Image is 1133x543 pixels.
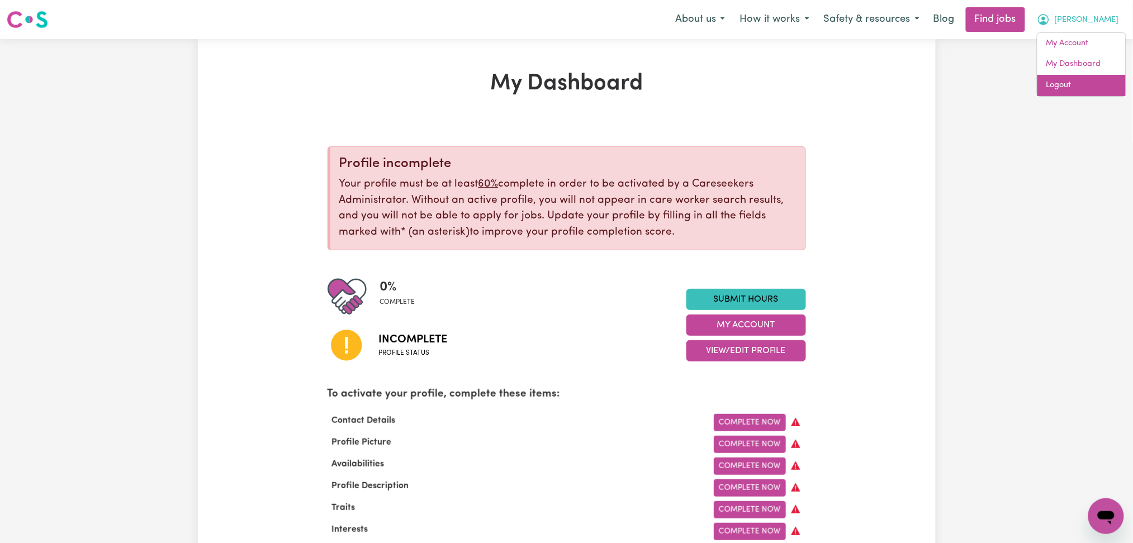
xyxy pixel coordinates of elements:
[328,482,414,490] span: Profile Description
[379,331,448,348] span: Incomplete
[328,387,806,403] p: To activate your profile, complete these items:
[732,8,817,31] button: How it works
[714,523,786,540] a: Complete Now
[380,277,415,297] span: 0 %
[7,7,48,32] a: Careseekers logo
[686,315,806,336] button: My Account
[339,177,797,241] p: Your profile must be at least complete in order to be activated by a Careseekers Administrator. W...
[714,501,786,518] a: Complete Now
[668,8,732,31] button: About us
[328,525,373,534] span: Interests
[714,414,786,431] a: Complete Now
[328,70,806,97] h1: My Dashboard
[1037,32,1126,97] div: My Account
[339,156,797,172] div: Profile incomplete
[927,7,961,32] a: Blog
[714,458,786,475] a: Complete Now
[379,348,448,358] span: Profile status
[714,436,786,453] a: Complete Now
[1037,75,1126,96] a: Logout
[1037,54,1126,75] a: My Dashboard
[380,277,424,316] div: Profile completeness: 0%
[328,438,396,447] span: Profile Picture
[966,7,1025,32] a: Find jobs
[1037,33,1126,54] a: My Account
[478,179,499,189] u: 60%
[1030,8,1126,31] button: My Account
[328,460,389,469] span: Availabilities
[817,8,927,31] button: Safety & resources
[380,297,415,307] span: complete
[328,503,360,512] span: Traits
[1055,14,1119,26] span: [PERSON_NAME]
[714,479,786,497] a: Complete Now
[328,416,400,425] span: Contact Details
[7,9,48,30] img: Careseekers logo
[686,289,806,310] a: Submit Hours
[401,227,470,237] span: an asterisk
[1088,498,1124,534] iframe: Button to launch messaging window
[686,340,806,361] button: View/Edit Profile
